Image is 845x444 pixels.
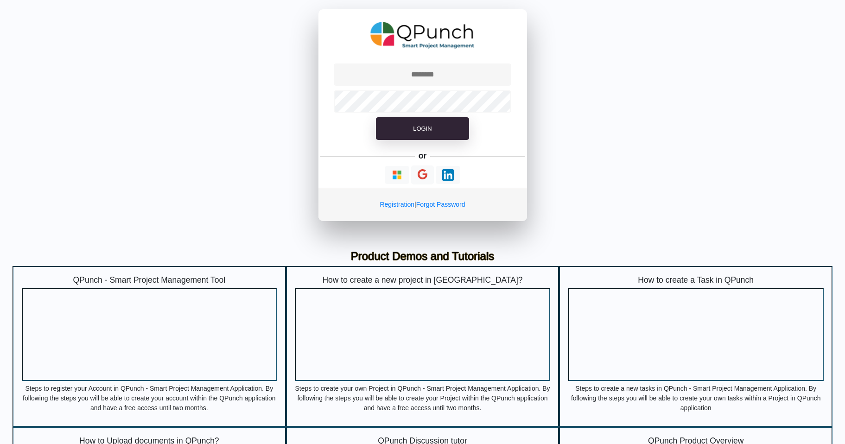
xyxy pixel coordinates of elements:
[318,188,527,221] div: |
[416,201,465,208] a: Forgot Password
[411,165,434,184] button: Continue With Google
[391,169,403,181] img: Loading...
[22,384,277,412] p: Steps to register your Account in QPunch - Smart Project Management Application. By following the...
[380,201,414,208] a: Registration
[436,166,460,184] button: Continue With LinkedIn
[568,275,824,285] h5: How to create a Task in QPunch
[370,19,475,52] img: QPunch
[417,149,428,162] h5: or
[19,250,826,263] h3: Product Demos and Tutorials
[295,275,550,285] h5: How to create a new project in [GEOGRAPHIC_DATA]?
[568,384,824,412] p: Steps to create a new tasks in QPunch - Smart Project Management Application. By following the st...
[413,125,432,132] span: Login
[442,169,454,181] img: Loading...
[376,117,469,140] button: Login
[22,275,277,285] h5: QPunch - Smart Project Management Tool
[295,384,550,412] p: Steps to create your own Project in QPunch - Smart Project Management Application. By following t...
[385,166,409,184] button: Continue With Microsoft Azure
